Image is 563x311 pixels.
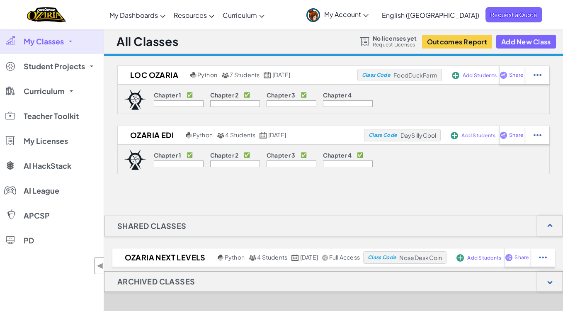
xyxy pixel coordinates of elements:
span: Class Code [369,133,397,138]
span: Teacher Toolkit [24,112,79,120]
span: AI HackStack [24,162,71,170]
span: ◀ [97,260,104,272]
span: No licenses yet [373,35,417,41]
h2: Ozaria Edi [118,129,184,141]
span: Python [193,131,213,138]
img: python.png [186,132,192,138]
img: avatar [306,8,320,22]
img: IconAddStudents.svg [451,132,458,139]
span: [DATE] [272,71,290,78]
h2: Ozaria next levels [112,251,216,264]
a: Request a Quote [485,7,542,22]
span: Student Projects [24,63,85,70]
p: Chapter 1 [154,152,182,158]
span: Curriculum [223,11,257,19]
img: Home [27,6,66,23]
span: Add Students [467,255,501,260]
span: 7 Students [230,71,260,78]
img: IconAddStudents.svg [456,254,464,262]
span: NoseDeskCoin [399,254,442,261]
p: Chapter 2 [210,152,239,158]
span: Share [509,133,523,138]
span: Curriculum [24,87,65,95]
img: MultipleUsers.png [217,132,224,138]
a: LOC Ozaria Python 7 Students [DATE] [118,69,357,81]
p: Chapter 4 [323,152,352,158]
img: python.png [190,72,197,78]
img: calendar.svg [291,255,299,261]
span: My Account [324,10,369,19]
img: MultipleUsers.png [249,255,256,261]
span: [DATE] [300,253,318,261]
span: Resources [174,11,207,19]
p: ✅ [244,92,250,98]
p: Chapter 3 [267,152,296,158]
span: Share [509,73,523,78]
a: Curriculum [218,4,269,26]
img: IconAddStudents.svg [452,72,459,79]
p: ✅ [301,152,307,158]
span: Add Students [463,73,497,78]
span: Full Access [329,253,360,261]
a: My Dashboards [105,4,170,26]
a: My Account [302,2,373,28]
a: Ozaria Edi Python 4 Students [DATE] [118,129,364,141]
img: python.png [218,255,224,261]
img: IconShare_Gray.svg [322,255,328,261]
img: IconStudentEllipsis.svg [539,254,547,261]
span: Python [197,71,217,78]
span: Add Students [461,133,495,138]
span: Class Code [362,73,390,78]
p: ✅ [301,92,307,98]
h1: Shared Classes [104,216,199,236]
span: Share [514,255,529,260]
a: Request Licenses [373,41,417,48]
h1: Archived Classes [104,271,208,292]
span: AI League [24,187,59,194]
span: 4 Students [257,253,287,261]
img: IconStudentEllipsis.svg [534,71,541,79]
span: Python [225,253,245,261]
h2: LOC Ozaria [118,69,188,81]
a: Resources [170,4,218,26]
button: Add New Class [496,35,556,49]
img: logo [124,89,146,110]
img: MultipleUsers.png [221,72,229,78]
p: ✅ [187,92,193,98]
span: My Dashboards [109,11,158,19]
span: English ([GEOGRAPHIC_DATA]) [382,11,479,19]
img: IconShare_Purple.svg [500,71,507,79]
img: logo [124,149,146,170]
p: ✅ [244,152,250,158]
span: DaySillyCool [400,131,437,139]
span: 4 Students [225,131,255,138]
p: ✅ [187,152,193,158]
a: Ozaria by CodeCombat logo [27,6,66,23]
h1: All Classes [116,34,178,49]
span: My Classes [24,38,64,45]
img: IconStudentEllipsis.svg [534,131,541,139]
p: Chapter 2 [210,92,239,98]
span: FoodDuckFarm [393,71,437,79]
img: IconShare_Purple.svg [505,254,513,261]
img: calendar.svg [264,72,271,78]
img: calendar.svg [260,132,267,138]
p: ✅ [357,152,363,158]
a: Ozaria next levels Python 4 Students [DATE] Full Access [112,251,364,264]
p: Chapter 3 [267,92,296,98]
p: Chapter 1 [154,92,182,98]
p: Chapter 4 [323,92,352,98]
button: Outcomes Report [422,35,492,49]
img: IconShare_Purple.svg [500,131,507,139]
a: English ([GEOGRAPHIC_DATA]) [378,4,483,26]
span: My Licenses [24,137,68,145]
span: Class Code [368,255,396,260]
span: [DATE] [268,131,286,138]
